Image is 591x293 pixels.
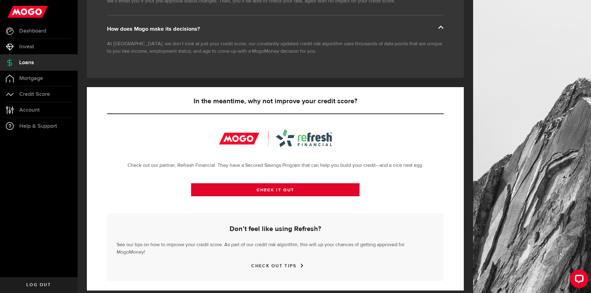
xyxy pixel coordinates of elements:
span: Invest [19,44,34,50]
span: Log out [26,283,51,287]
h5: Don’t feel like using Refresh? [117,225,434,233]
span: Account [19,107,40,113]
iframe: LiveChat chat widget [565,267,591,293]
p: Check out our partner, Refresh Financial. They have a Secured Savings Program that can help you b... [107,162,444,169]
span: Mortgage [19,76,43,81]
span: Credit Score [19,91,50,97]
a: CHECK IT OUT [191,183,360,196]
p: At [GEOGRAPHIC_DATA], we don’t look at just your credit score; our constantly updated credit risk... [107,40,444,55]
h5: In the meantime, why not improve your credit score? [107,98,444,105]
span: Loans [19,60,34,65]
a: CHECK OUT TIPS [251,263,299,269]
div: How does Mogo make its decisions? [107,25,444,33]
span: Dashboard [19,28,46,34]
span: Help & Support [19,123,57,129]
p: See our tips on how to improve your credit score. As part of our credit risk algorithm, this will... [117,240,434,256]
